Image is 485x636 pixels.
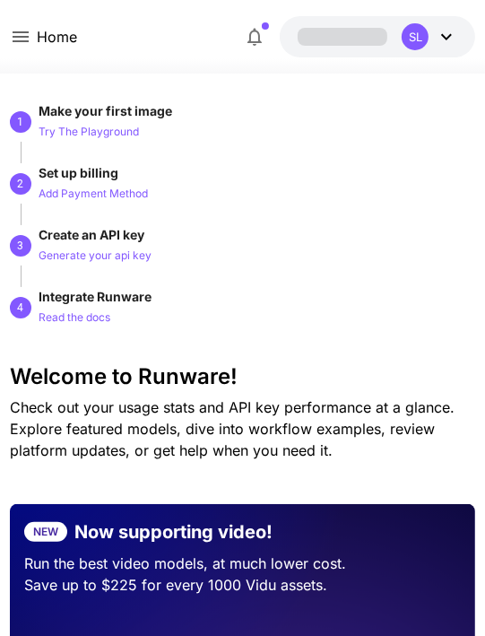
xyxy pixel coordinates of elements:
[37,26,77,48] nav: breadcrumb
[39,186,148,203] p: Add Payment Method
[402,23,429,50] div: SL
[39,309,110,327] p: Read the docs
[37,26,77,48] a: Home
[39,289,152,304] span: Integrate Runware
[17,114,23,130] p: 1
[39,248,152,265] p: Generate your api key
[74,518,273,545] p: Now supporting video!
[39,120,139,142] button: Try The Playground
[33,524,58,540] p: NEW
[39,227,144,242] span: Create an API key
[39,306,110,327] button: Read the docs
[39,165,118,180] span: Set up billing
[39,103,172,118] span: Make your first image
[39,124,139,141] p: Try The Playground
[39,244,152,266] button: Generate your api key
[39,182,148,204] button: Add Payment Method
[17,300,23,316] p: 4
[17,176,23,192] p: 2
[24,574,461,596] p: Save up to $225 for every 1000 Vidu assets.
[10,398,455,459] span: Check out your usage stats and API key performance at a glance. Explore featured models, dive int...
[10,364,475,389] h3: Welcome to Runware!
[17,238,23,254] p: 3
[280,16,475,57] button: SL
[24,553,461,574] p: Run the best video models, at much lower cost.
